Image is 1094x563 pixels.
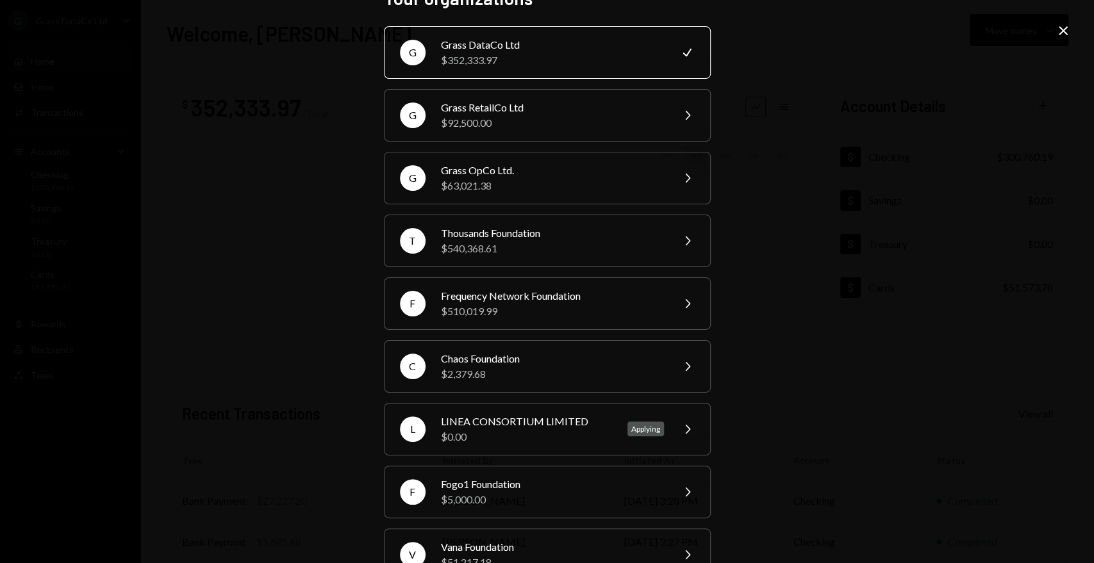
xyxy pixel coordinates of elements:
div: L [400,416,426,442]
div: $510,019.99 [441,304,664,319]
div: F [400,479,426,505]
button: GGrass OpCo Ltd.$63,021.38 [384,152,711,204]
div: C [400,354,426,379]
div: Grass RetailCo Ltd [441,100,664,115]
div: Chaos Foundation [441,351,664,366]
div: Applying [627,421,664,436]
div: G [400,40,426,65]
div: Grass OpCo Ltd. [441,163,664,178]
div: F [400,291,426,316]
button: LLINEA CONSORTIUM LIMITED$0.00Applying [384,403,711,455]
div: $5,000.00 [441,492,664,507]
button: TThousands Foundation$540,368.61 [384,215,711,267]
div: Frequency Network Foundation [441,288,664,304]
div: $2,379.68 [441,366,664,382]
button: FFogo1 Foundation$5,000.00 [384,466,711,518]
div: $0.00 [441,429,612,445]
div: $352,333.97 [441,53,664,68]
div: Thousands Foundation [441,225,664,241]
button: GGrass RetailCo Ltd$92,500.00 [384,89,711,142]
div: Vana Foundation [441,539,664,555]
div: G [400,165,426,191]
div: $92,500.00 [441,115,664,131]
div: $63,021.38 [441,178,664,193]
div: G [400,102,426,128]
div: $540,368.61 [441,241,664,256]
div: Grass DataCo Ltd [441,37,664,53]
button: CChaos Foundation$2,379.68 [384,340,711,393]
div: LINEA CONSORTIUM LIMITED [441,414,612,429]
button: GGrass DataCo Ltd$352,333.97 [384,26,711,79]
div: T [400,228,426,254]
button: FFrequency Network Foundation$510,019.99 [384,277,711,330]
div: Fogo1 Foundation [441,477,664,492]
